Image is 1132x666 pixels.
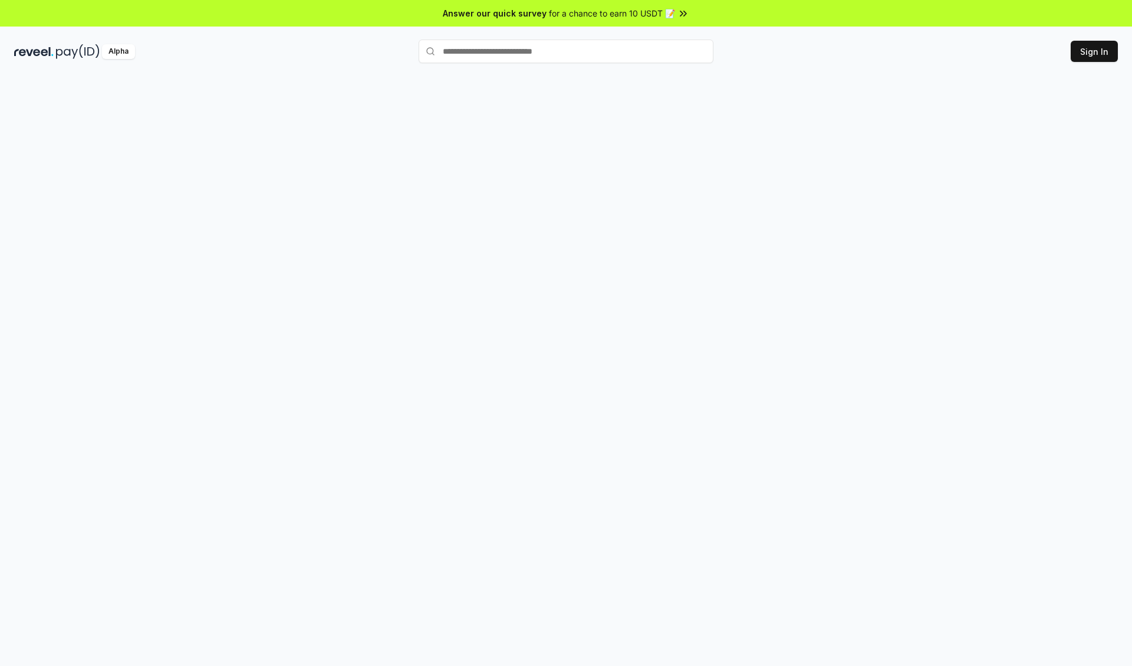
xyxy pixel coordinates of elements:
div: Alpha [102,44,135,59]
span: Answer our quick survey [443,7,547,19]
span: for a chance to earn 10 USDT 📝 [549,7,675,19]
img: reveel_dark [14,44,54,59]
img: pay_id [56,44,100,59]
button: Sign In [1071,41,1118,62]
